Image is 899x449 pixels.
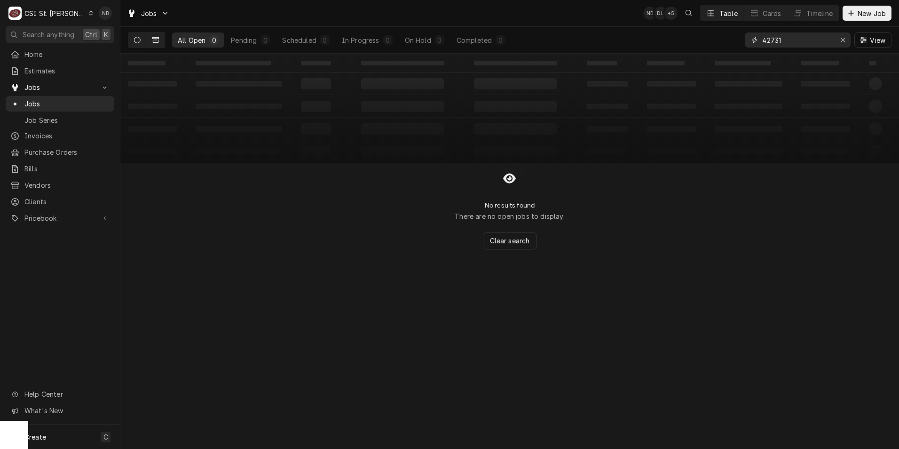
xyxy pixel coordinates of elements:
[6,403,114,418] a: Go to What's New
[6,26,114,43] button: Search anythingCtrlK
[6,63,114,79] a: Estimates
[485,201,535,209] h2: No results found
[6,161,114,176] a: Bills
[474,61,557,65] span: ‌
[24,197,110,207] span: Clients
[24,389,109,399] span: Help Center
[6,210,114,226] a: Go to Pricebook
[123,6,173,21] a: Go to Jobs
[24,131,110,141] span: Invoices
[457,35,492,45] div: Completed
[856,8,888,18] span: New Job
[85,30,97,40] span: Ctrl
[361,61,444,65] span: ‌
[8,7,22,20] div: CSI St. Louis's Avatar
[24,164,110,174] span: Bills
[24,66,110,76] span: Estimates
[483,233,537,249] button: Clear search
[643,7,656,20] div: Nick Badolato's Avatar
[104,30,108,40] span: K
[868,35,887,45] span: View
[6,112,114,128] a: Job Series
[762,32,833,48] input: Keyword search
[301,61,331,65] span: ‌
[120,54,899,163] table: All Open Jobs List Loading
[24,433,46,441] span: Create
[342,35,379,45] div: In Progress
[141,8,157,18] span: Jobs
[24,8,86,18] div: CSI St. [PERSON_NAME]
[6,194,114,209] a: Clients
[24,82,95,92] span: Jobs
[6,47,114,62] a: Home
[654,7,667,20] div: DL
[681,6,696,21] button: Open search
[24,49,110,59] span: Home
[854,32,891,48] button: View
[405,35,431,45] div: On Hold
[647,61,685,65] span: ‌
[801,61,839,65] span: ‌
[99,7,112,20] div: Nick Badolato's Avatar
[437,35,442,45] div: 0
[763,8,781,18] div: Cards
[196,61,271,65] span: ‌
[282,35,316,45] div: Scheduled
[322,35,328,45] div: 0
[654,7,667,20] div: David Lindsey's Avatar
[869,61,876,65] span: ‌
[8,7,22,20] div: C
[211,35,217,45] div: 0
[497,35,503,45] div: 0
[231,35,257,45] div: Pending
[6,177,114,193] a: Vendors
[24,406,109,416] span: What's New
[6,386,114,402] a: Go to Help Center
[262,35,268,45] div: 0
[24,147,110,157] span: Purchase Orders
[24,213,95,223] span: Pricebook
[6,144,114,160] a: Purchase Orders
[103,432,108,442] span: C
[6,96,114,112] a: Jobs
[836,32,851,48] button: Erase input
[178,35,205,45] div: All Open
[719,8,738,18] div: Table
[643,7,656,20] div: NB
[6,80,114,95] a: Go to Jobs
[128,61,166,65] span: ‌
[24,115,110,125] span: Job Series
[843,6,891,21] button: New Job
[24,180,110,190] span: Vendors
[24,99,110,109] span: Jobs
[6,128,114,144] a: Invoices
[715,61,771,65] span: ‌
[806,8,833,18] div: Timeline
[664,7,678,20] div: + 5
[587,61,617,65] span: ‌
[385,35,391,45] div: 0
[455,211,564,221] p: There are no open jobs to display.
[99,7,112,20] div: NB
[488,236,532,246] span: Clear search
[23,30,74,40] span: Search anything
